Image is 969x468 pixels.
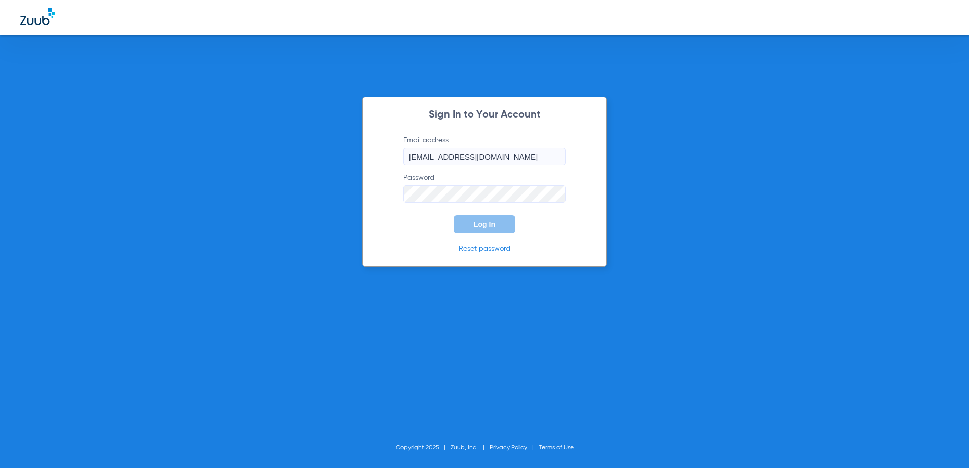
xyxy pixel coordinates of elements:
[403,135,566,165] label: Email address
[396,443,451,453] li: Copyright 2025
[403,185,566,203] input: Password
[403,173,566,203] label: Password
[388,110,581,120] h2: Sign In to Your Account
[451,443,490,453] li: Zuub, Inc.
[459,245,510,252] a: Reset password
[454,215,515,233] button: Log In
[539,445,574,451] a: Terms of Use
[20,8,55,25] img: Zuub Logo
[490,445,527,451] a: Privacy Policy
[474,220,495,228] span: Log In
[403,148,566,165] input: Email address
